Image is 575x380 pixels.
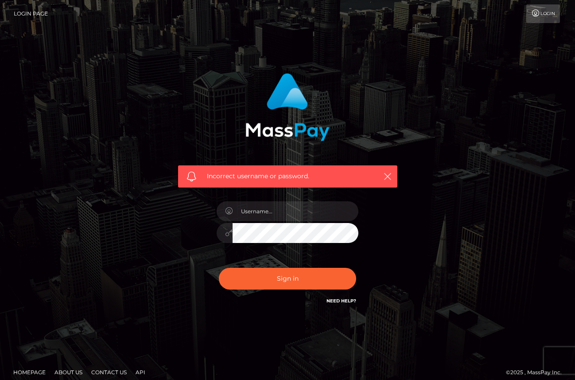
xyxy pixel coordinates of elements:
[245,73,330,141] img: MassPay Login
[10,365,49,379] a: Homepage
[88,365,130,379] a: Contact Us
[14,4,48,23] a: Login Page
[326,298,356,304] a: Need Help?
[219,268,356,290] button: Sign in
[233,201,358,221] input: Username...
[506,368,568,377] div: © 2025 , MassPay Inc.
[526,4,560,23] a: Login
[132,365,149,379] a: API
[51,365,86,379] a: About Us
[207,172,369,181] span: Incorrect username or password.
